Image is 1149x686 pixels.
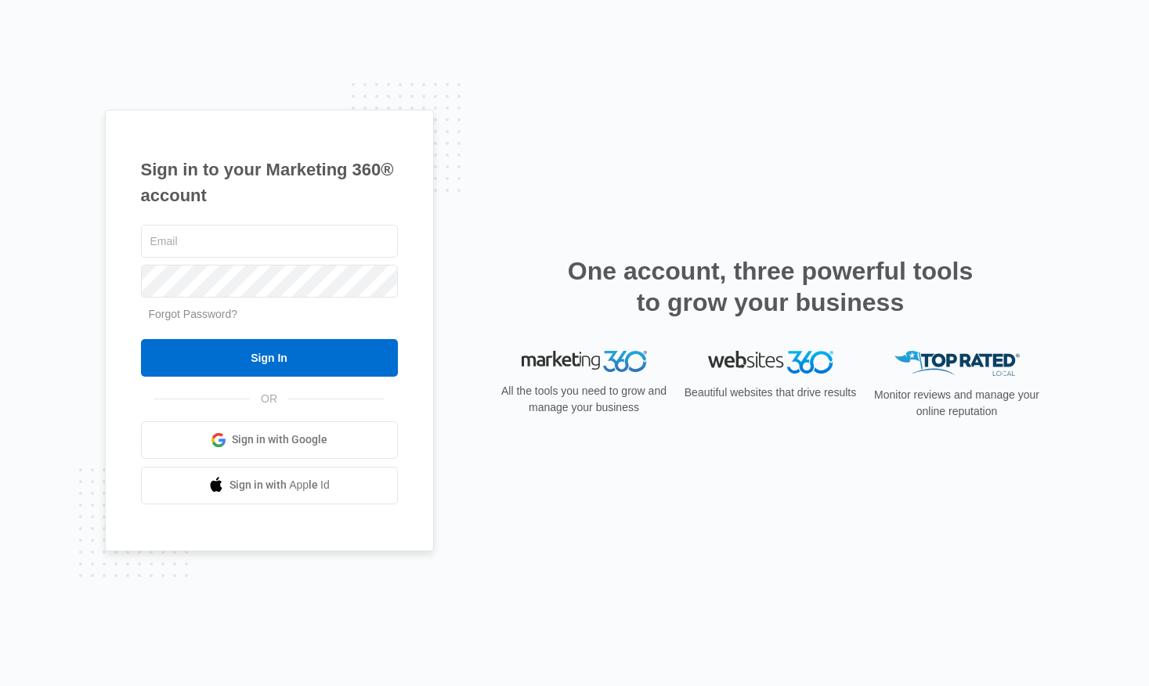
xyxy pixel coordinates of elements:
[250,391,288,407] span: OR
[141,339,398,377] input: Sign In
[141,157,398,208] h1: Sign in to your Marketing 360® account
[141,225,398,258] input: Email
[149,308,238,320] a: Forgot Password?
[894,351,1020,377] img: Top Rated Local
[141,467,398,504] a: Sign in with Apple Id
[563,255,978,318] h2: One account, three powerful tools to grow your business
[522,351,647,373] img: Marketing 360
[708,351,833,374] img: Websites 360
[141,421,398,459] a: Sign in with Google
[683,385,858,401] p: Beautiful websites that drive results
[869,387,1045,420] p: Monitor reviews and manage your online reputation
[232,431,327,448] span: Sign in with Google
[497,383,672,416] p: All the tools you need to grow and manage your business
[229,477,330,493] span: Sign in with Apple Id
